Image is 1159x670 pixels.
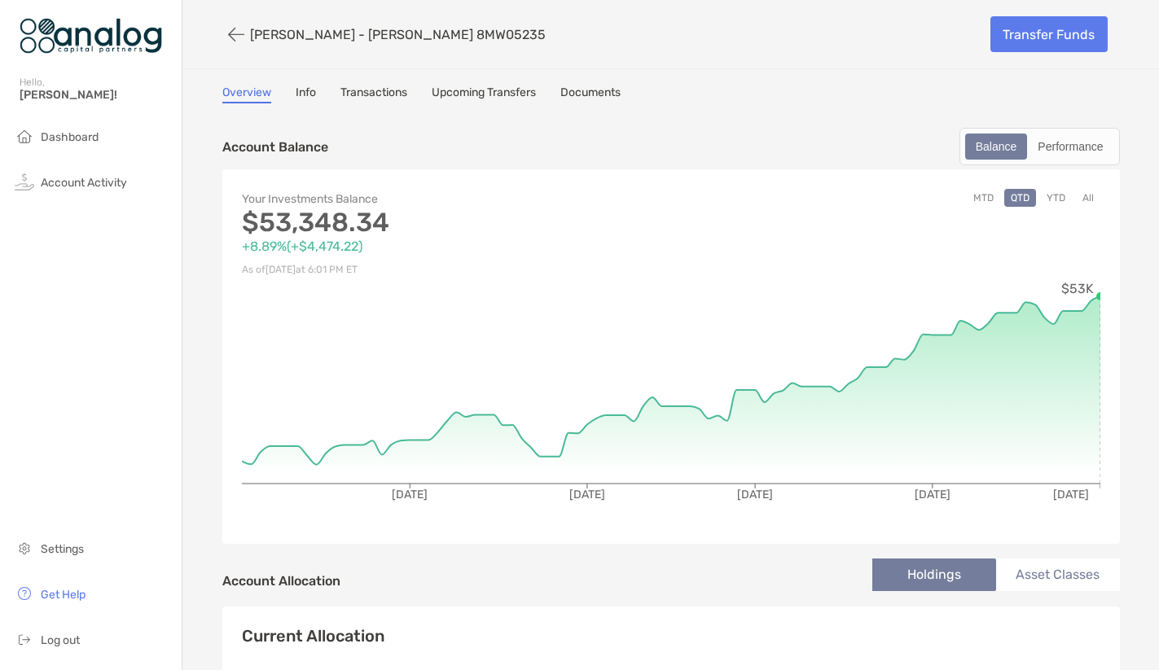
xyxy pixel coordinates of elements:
[432,85,536,103] a: Upcoming Transfers
[242,189,671,209] p: Your Investments Balance
[990,16,1108,52] a: Transfer Funds
[1004,189,1036,207] button: QTD
[242,626,384,646] h4: Current Allocation
[737,488,773,501] tspan: [DATE]
[872,558,996,591] li: Holdings
[560,85,621,103] a: Documents
[242,236,671,256] p: +8.89% ( +$4,474.22 )
[340,85,407,103] a: Transactions
[1029,135,1112,158] div: Performance
[1076,189,1100,207] button: All
[15,172,34,191] img: activity icon
[20,88,172,102] span: [PERSON_NAME]!
[1053,488,1089,501] tspan: [DATE]
[41,633,80,647] span: Log out
[41,130,99,144] span: Dashboard
[996,558,1120,591] li: Asset Classes
[15,538,34,558] img: settings icon
[242,212,671,233] p: $53,348.34
[914,488,950,501] tspan: [DATE]
[392,488,428,501] tspan: [DATE]
[1061,281,1094,296] tspan: $53K
[15,629,34,649] img: logout icon
[967,135,1026,158] div: Balance
[569,488,604,501] tspan: [DATE]
[222,573,340,589] h4: Account Allocation
[1040,189,1072,207] button: YTD
[222,137,328,157] p: Account Balance
[41,588,86,602] span: Get Help
[296,85,316,103] a: Info
[250,27,546,42] p: [PERSON_NAME] - [PERSON_NAME] 8MW05235
[41,542,84,556] span: Settings
[959,128,1120,165] div: segmented control
[41,176,127,190] span: Account Activity
[20,7,162,65] img: Zoe Logo
[15,126,34,146] img: household icon
[222,85,271,103] a: Overview
[15,584,34,603] img: get-help icon
[242,260,671,280] p: As of [DATE] at 6:01 PM ET
[967,189,1000,207] button: MTD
